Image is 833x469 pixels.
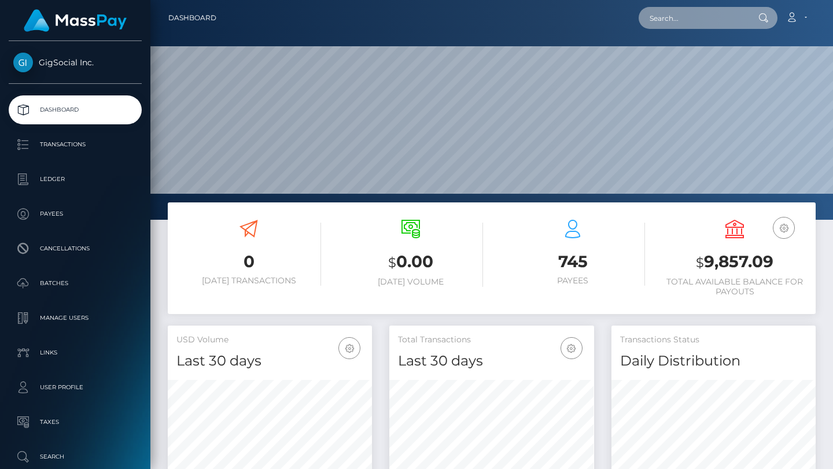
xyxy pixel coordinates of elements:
a: Links [9,338,142,367]
a: Taxes [9,408,142,437]
a: Ledger [9,165,142,194]
p: Batches [13,275,137,292]
img: MassPay Logo [24,9,127,32]
h4: Last 30 days [176,351,363,371]
a: Transactions [9,130,142,159]
h6: Total Available Balance for Payouts [662,277,807,297]
h3: 0 [176,250,321,273]
h5: Transactions Status [620,334,807,346]
p: Ledger [13,171,137,188]
input: Search... [639,7,747,29]
a: Dashboard [168,6,216,30]
h6: [DATE] Volume [338,277,483,287]
p: Dashboard [13,101,137,119]
p: Cancellations [13,240,137,257]
p: Payees [13,205,137,223]
a: Payees [9,200,142,228]
h4: Daily Distribution [620,351,807,371]
small: $ [696,254,704,271]
a: Dashboard [9,95,142,124]
h6: [DATE] Transactions [176,276,321,286]
p: Links [13,344,137,361]
h3: 9,857.09 [662,250,807,274]
h6: Payees [500,276,645,286]
a: Batches [9,269,142,298]
h3: 745 [500,250,645,273]
h3: 0.00 [338,250,483,274]
a: Manage Users [9,304,142,333]
small: $ [388,254,396,271]
p: Manage Users [13,309,137,327]
p: Taxes [13,413,137,431]
p: User Profile [13,379,137,396]
h4: Last 30 days [398,351,585,371]
a: Cancellations [9,234,142,263]
a: User Profile [9,373,142,402]
span: GigSocial Inc. [9,57,142,68]
p: Transactions [13,136,137,153]
h5: USD Volume [176,334,363,346]
h5: Total Transactions [398,334,585,346]
p: Search [13,448,137,466]
img: GigSocial Inc. [13,53,33,72]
